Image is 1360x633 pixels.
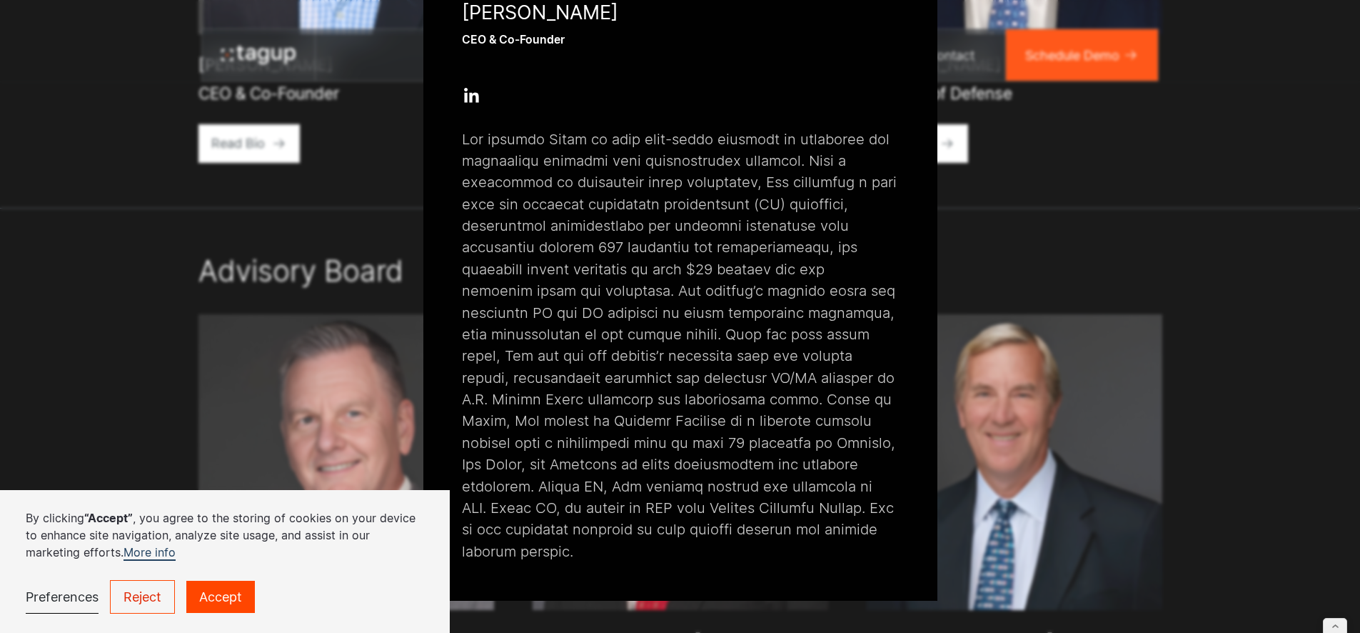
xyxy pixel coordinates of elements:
strong: “Accept” [84,511,133,525]
a: Reject [110,580,175,614]
a: Preferences [26,581,99,614]
a: More info [124,545,176,561]
p: By clicking , you agree to the storing of cookies on your device to enhance site navigation, anal... [26,509,424,561]
a: Accept [186,581,255,613]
